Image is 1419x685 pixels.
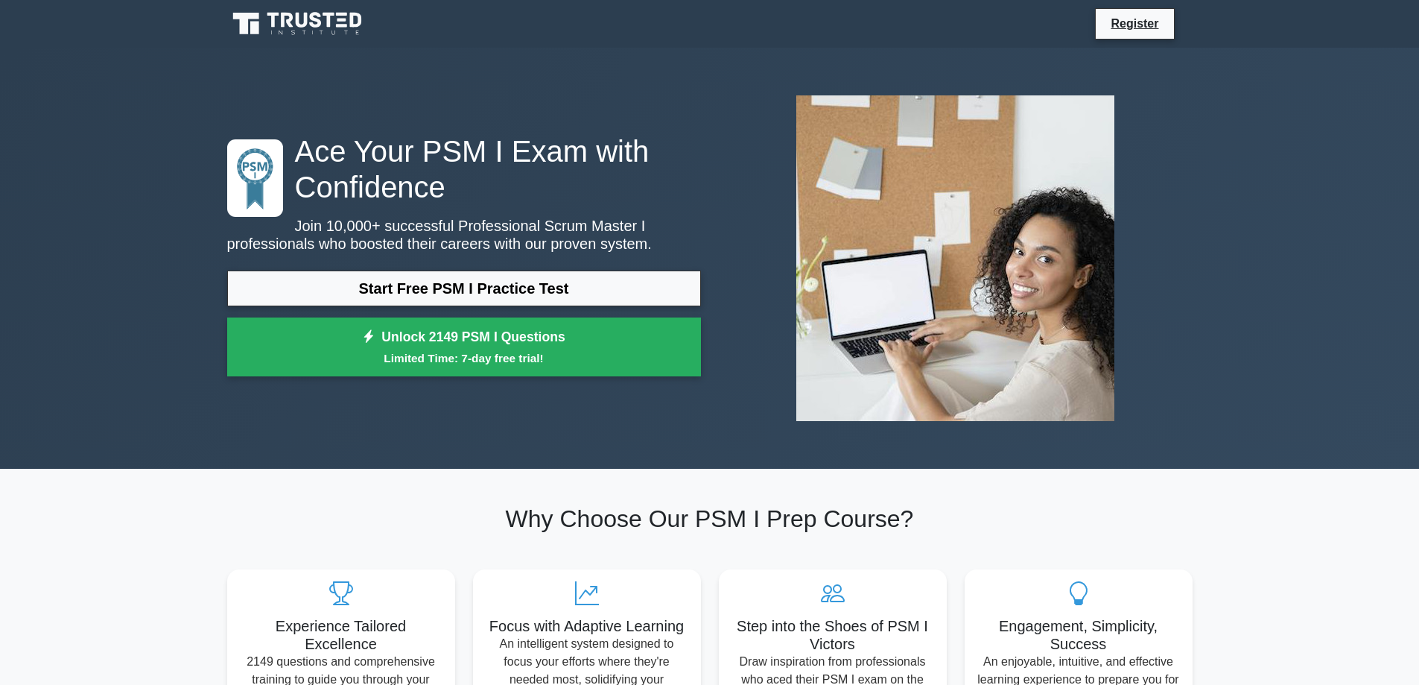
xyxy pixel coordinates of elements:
h2: Why Choose Our PSM I Prep Course? [227,505,1193,533]
h5: Engagement, Simplicity, Success [977,617,1181,653]
small: Limited Time: 7-day free trial! [246,350,682,367]
a: Start Free PSM I Practice Test [227,271,701,306]
a: Register [1102,14,1167,33]
p: Join 10,000+ successful Professional Scrum Master I professionals who boosted their careers with ... [227,217,701,253]
a: Unlock 2149 PSM I QuestionsLimited Time: 7-day free trial! [227,318,701,377]
h5: Step into the Shoes of PSM I Victors [731,617,935,653]
h1: Ace Your PSM I Exam with Confidence [227,133,701,205]
h5: Experience Tailored Excellence [239,617,443,653]
h5: Focus with Adaptive Learning [485,617,689,635]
